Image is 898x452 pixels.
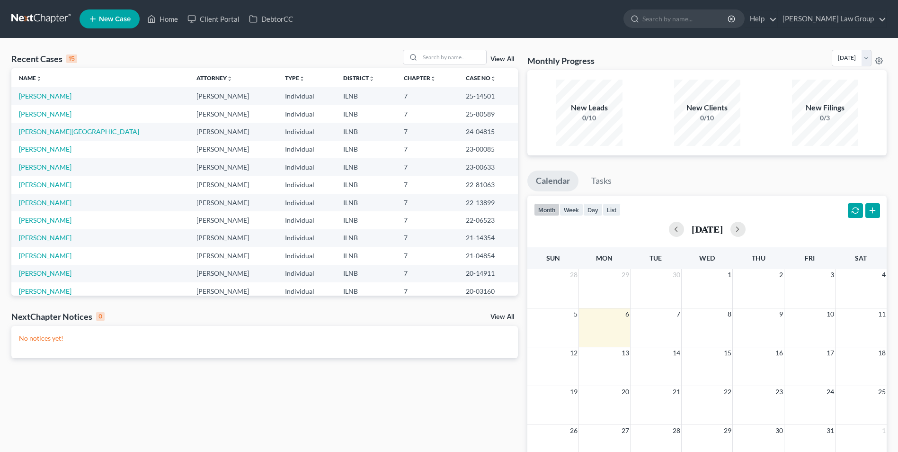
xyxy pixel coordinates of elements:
[404,74,436,81] a: Chapterunfold_more
[420,50,486,64] input: Search by name...
[396,123,458,140] td: 7
[621,269,630,280] span: 29
[396,176,458,193] td: 7
[277,123,336,140] td: Individual
[336,229,396,247] td: ILNB
[674,113,740,123] div: 0/10
[19,145,71,153] a: [PERSON_NAME]
[336,87,396,105] td: ILNB
[19,92,71,100] a: [PERSON_NAME]
[19,74,42,81] a: Nameunfold_more
[826,425,835,436] span: 31
[336,105,396,123] td: ILNB
[396,211,458,229] td: 7
[527,55,595,66] h3: Monthly Progress
[277,176,336,193] td: Individual
[189,247,277,264] td: [PERSON_NAME]
[189,141,277,158] td: [PERSON_NAME]
[19,163,71,171] a: [PERSON_NAME]
[569,347,578,359] span: 12
[336,211,396,229] td: ILNB
[277,229,336,247] td: Individual
[430,76,436,81] i: unfold_more
[458,282,518,300] td: 20-03160
[11,53,77,64] div: Recent Cases
[826,347,835,359] span: 17
[826,308,835,320] span: 10
[36,76,42,81] i: unfold_more
[723,386,732,398] span: 22
[458,229,518,247] td: 21-14354
[877,347,887,359] span: 18
[99,16,131,23] span: New Case
[699,254,715,262] span: Wed
[458,194,518,211] td: 22-13899
[458,105,518,123] td: 25-80589
[672,269,681,280] span: 30
[723,425,732,436] span: 29
[621,347,630,359] span: 13
[189,123,277,140] td: [PERSON_NAME]
[672,425,681,436] span: 28
[19,287,71,295] a: [PERSON_NAME]
[752,254,765,262] span: Thu
[336,141,396,158] td: ILNB
[299,76,305,81] i: unfold_more
[396,87,458,105] td: 7
[829,269,835,280] span: 3
[19,127,139,136] a: [PERSON_NAME][GEOGRAPHIC_DATA]
[556,102,622,113] div: New Leads
[692,224,723,234] h2: [DATE]
[826,386,835,398] span: 24
[19,181,71,189] a: [PERSON_NAME]
[881,425,887,436] span: 1
[490,76,496,81] i: unfold_more
[396,194,458,211] td: 7
[560,203,583,216] button: week
[189,229,277,247] td: [PERSON_NAME]
[189,265,277,282] td: [PERSON_NAME]
[723,347,732,359] span: 15
[458,141,518,158] td: 23-00085
[774,386,784,398] span: 23
[458,158,518,176] td: 23-00633
[19,110,71,118] a: [PERSON_NAME]
[792,102,858,113] div: New Filings
[336,158,396,176] td: ILNB
[189,105,277,123] td: [PERSON_NAME]
[19,269,71,277] a: [PERSON_NAME]
[674,102,740,113] div: New Clients
[336,123,396,140] td: ILNB
[277,87,336,105] td: Individual
[881,269,887,280] span: 4
[244,10,298,27] a: DebtorCC
[189,282,277,300] td: [PERSON_NAME]
[277,158,336,176] td: Individual
[277,141,336,158] td: Individual
[774,425,784,436] span: 30
[277,265,336,282] td: Individual
[196,74,232,81] a: Attorneyunfold_more
[336,282,396,300] td: ILNB
[277,105,336,123] td: Individual
[672,347,681,359] span: 14
[189,194,277,211] td: [PERSON_NAME]
[369,76,374,81] i: unfold_more
[745,10,777,27] a: Help
[396,105,458,123] td: 7
[805,254,815,262] span: Fri
[727,269,732,280] span: 1
[774,347,784,359] span: 16
[877,308,887,320] span: 11
[19,234,71,242] a: [PERSON_NAME]
[66,54,77,63] div: 15
[336,247,396,264] td: ILNB
[621,386,630,398] span: 20
[11,311,105,322] div: NextChapter Notices
[189,211,277,229] td: [PERSON_NAME]
[458,87,518,105] td: 25-14501
[285,74,305,81] a: Typeunfold_more
[877,386,887,398] span: 25
[583,171,620,191] a: Tasks
[649,254,662,262] span: Tue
